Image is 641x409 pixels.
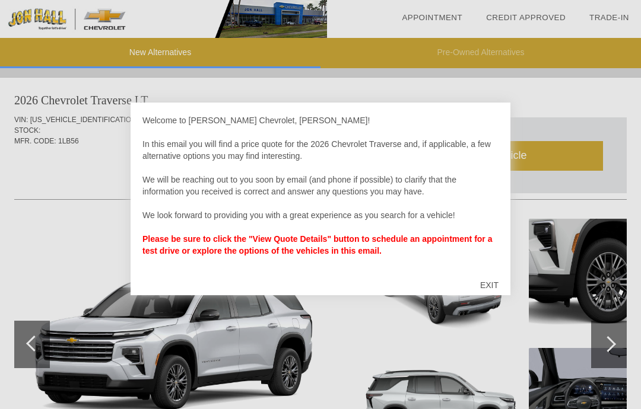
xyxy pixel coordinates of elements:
a: Appointment [402,13,462,22]
a: Trade-In [589,13,629,22]
div: EXIT [468,267,510,303]
strong: Please be sure to click the "View Quote Details" button to schedule an appointment for a test dri... [142,234,492,255]
div: Welcome to [PERSON_NAME] Chevrolet, [PERSON_NAME]! In this email you will find a price quote for ... [142,114,499,269]
a: Credit Approved [486,13,566,22]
